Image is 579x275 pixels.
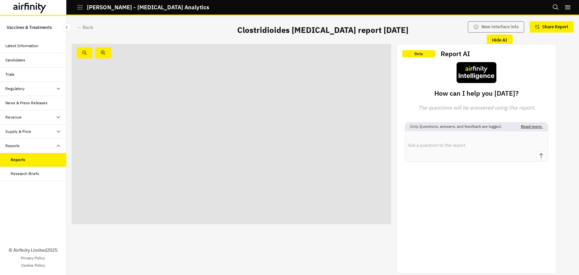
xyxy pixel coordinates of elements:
button: New interface info [468,21,524,33]
p: Read more. [516,122,548,131]
a: Privacy Policy [21,255,45,261]
button: Search [552,2,559,13]
div: Trials [5,71,15,77]
div: Revenue [5,114,22,120]
div: Regulatory [5,86,25,92]
button: [PERSON_NAME] - [MEDICAL_DATA] Analytics [77,2,209,13]
p: Share Report [542,24,568,30]
p: Vaccines & Treatments [7,21,52,34]
button: Share Report [530,21,574,33]
img: airfinity-intelligence.5d2e38ac6ab089b05e792b5baf3e13f7.svg [457,62,496,83]
p: © Airfinity Limited 2025 [9,247,57,254]
button: Close Sidebar [62,23,71,32]
div: Research Briefs [11,171,39,177]
div: ← Back [77,24,93,31]
h2: Report AI [441,47,470,60]
div: News & Press Releases [5,100,47,106]
p: [PERSON_NAME] - [MEDICAL_DATA] Analytics [87,4,209,10]
a: Cookie Policy [21,262,45,268]
button: Hide AI [487,35,513,46]
div: Supply & Price [5,129,31,135]
p: Clostridioides [MEDICAL_DATA] report [DATE] [237,24,408,36]
div: Candidates [5,57,25,63]
div: Latest Information [5,43,38,49]
p: Beta [402,50,435,57]
div: Reports [11,157,25,163]
p: How can I help you [DATE]? [434,88,519,98]
i: The questions will be answered using this report. [418,104,535,112]
div: Reports [5,143,20,149]
p: Only Questions, answers, and feedback are logged. [405,122,507,131]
